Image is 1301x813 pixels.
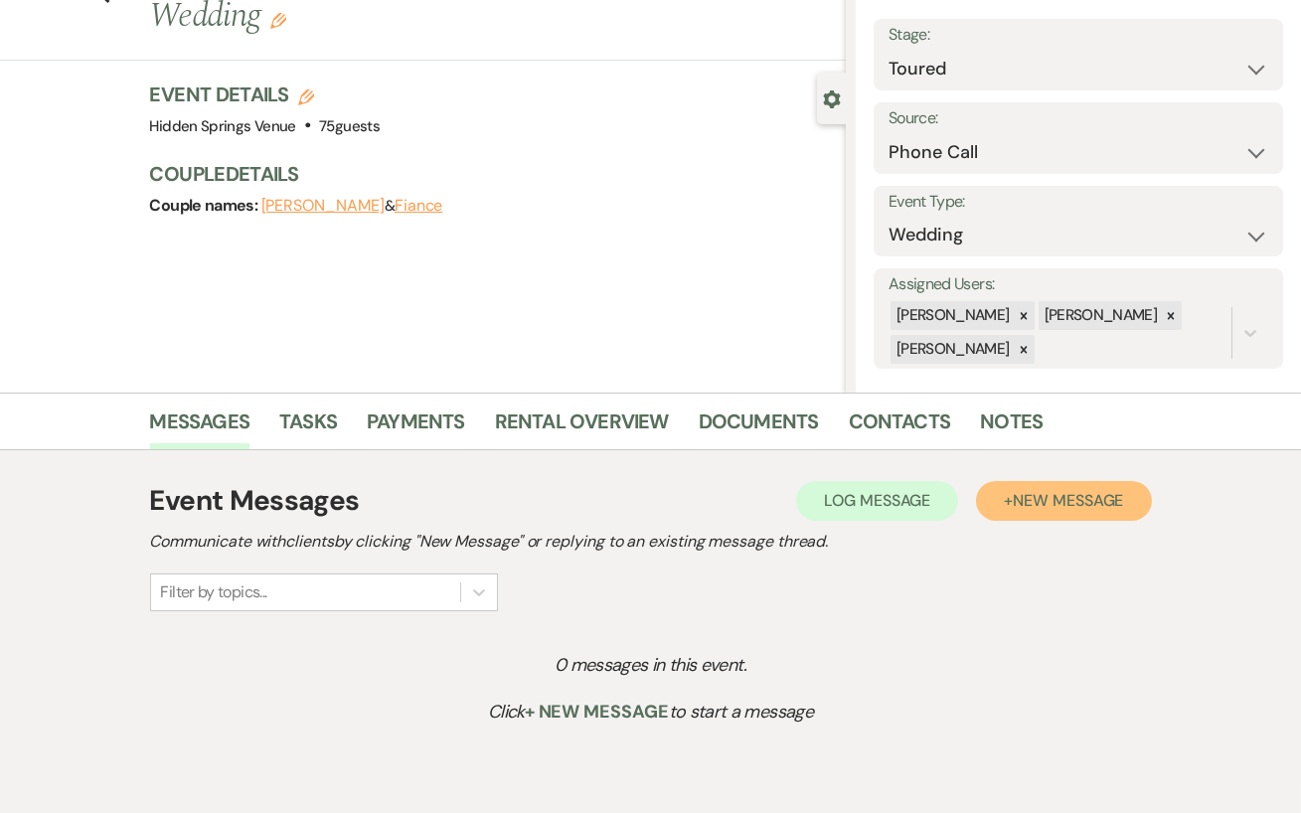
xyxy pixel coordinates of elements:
span: Couple names: [150,195,261,216]
p: Click to start a message [190,698,1111,727]
a: Contacts [849,406,951,449]
h2: Communicate with clients by clicking "New Message" or replying to an existing message thread. [150,530,1152,554]
label: Event Type: [889,188,1268,217]
span: New Message [1013,490,1123,511]
span: + New Message [525,700,669,724]
h1: Event Messages [150,480,360,522]
span: Log Message [824,490,930,511]
label: Source: [889,104,1268,133]
button: Log Message [796,481,958,521]
a: Documents [699,406,819,449]
div: [PERSON_NAME] [1039,301,1161,330]
button: Edit [270,11,286,29]
a: Tasks [279,406,337,449]
button: Fiance [395,198,443,214]
h3: Event Details [150,81,380,108]
button: +New Message [976,481,1151,521]
a: Rental Overview [495,406,669,449]
a: Notes [980,406,1043,449]
div: Filter by topics... [161,580,267,604]
label: Assigned Users: [889,270,1268,299]
span: Hidden Springs Venue [150,116,296,136]
div: [PERSON_NAME] [891,301,1013,330]
label: Stage: [889,21,1268,50]
h3: Couple Details [150,160,826,188]
a: Messages [150,406,250,449]
button: Close lead details [823,88,841,107]
a: Payments [367,406,465,449]
button: [PERSON_NAME] [261,198,385,214]
span: 75 guests [319,116,380,136]
div: [PERSON_NAME] [891,335,1013,364]
span: & [261,196,443,216]
p: 0 messages in this event. [190,651,1111,680]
